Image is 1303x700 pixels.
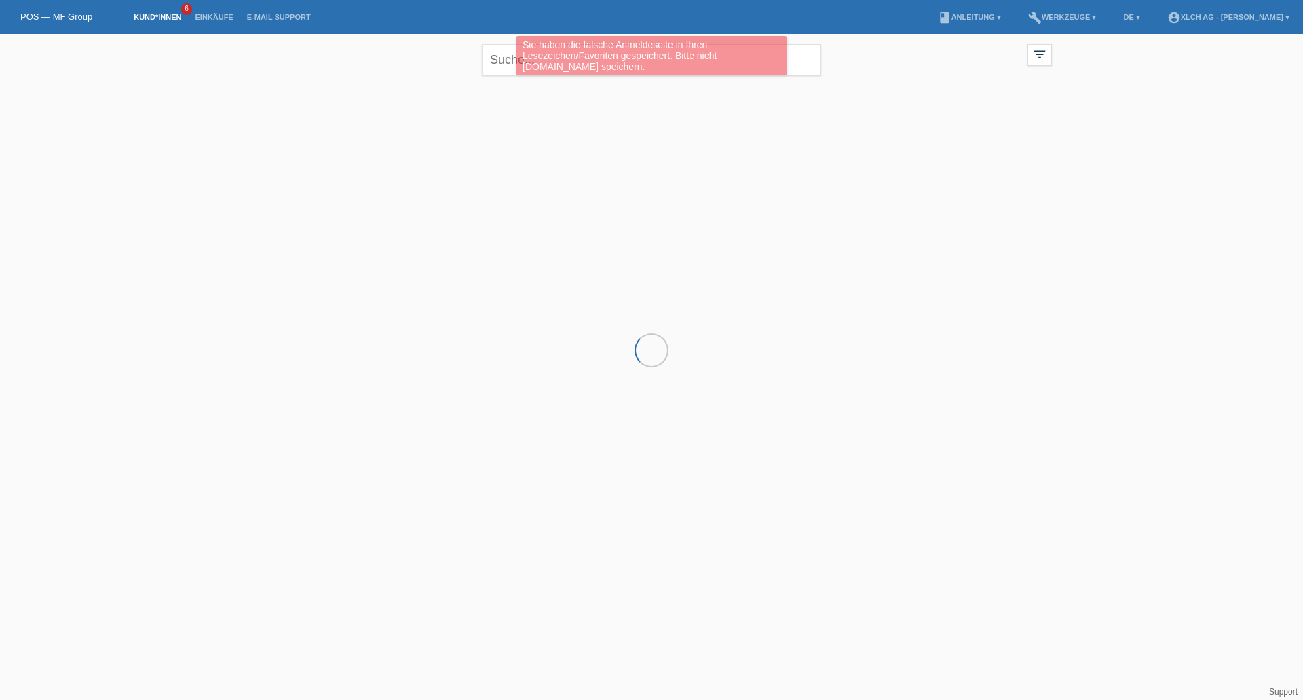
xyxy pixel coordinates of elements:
[938,11,951,24] i: book
[1116,13,1146,21] a: DE ▾
[931,13,1008,21] a: bookAnleitung ▾
[188,13,240,21] a: Einkäufe
[1269,687,1298,697] a: Support
[20,12,92,22] a: POS — MF Group
[1167,11,1181,24] i: account_circle
[1160,13,1296,21] a: account_circleXLCH AG - [PERSON_NAME] ▾
[127,13,188,21] a: Kund*innen
[1028,11,1042,24] i: build
[181,3,192,15] span: 6
[240,13,318,21] a: E-Mail Support
[1021,13,1103,21] a: buildWerkzeuge ▾
[516,36,787,75] div: Sie haben die falsche Anmeldeseite in Ihren Lesezeichen/Favoriten gespeichert. Bitte nicht [DOMAI...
